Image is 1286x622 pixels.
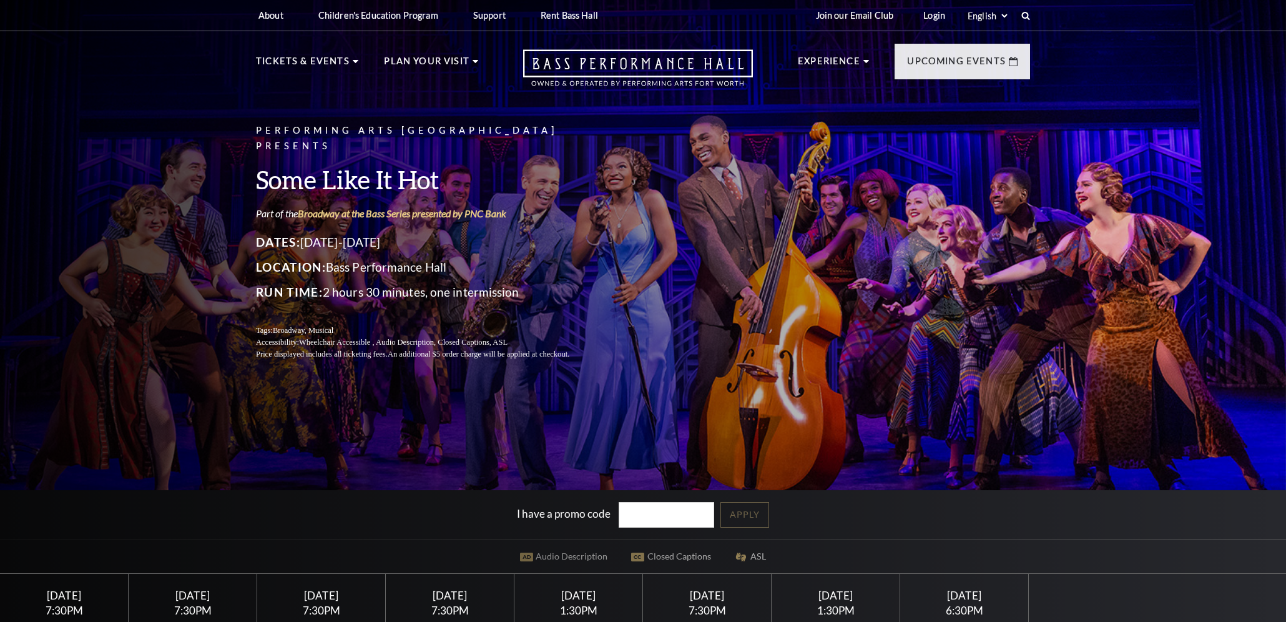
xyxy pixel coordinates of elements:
[272,605,371,616] div: 7:30PM
[272,589,371,602] div: [DATE]
[401,589,499,602] div: [DATE]
[658,605,757,616] div: 7:30PM
[318,10,438,21] p: Children's Education Program
[256,232,599,252] p: [DATE]-[DATE]
[541,10,598,21] p: Rent Bass Hall
[256,235,300,249] span: Dates:
[529,605,628,616] div: 1:30PM
[256,257,599,277] p: Bass Performance Hall
[388,350,569,358] span: An additional $5 order charge will be applied at checkout.
[473,10,506,21] p: Support
[529,589,628,602] div: [DATE]
[15,605,114,616] div: 7:30PM
[273,326,333,335] span: Broadway, Musical
[256,54,350,76] p: Tickets & Events
[256,282,599,302] p: 2 hours 30 minutes, one intermission
[144,589,242,602] div: [DATE]
[256,207,599,220] p: Part of the
[787,605,885,616] div: 1:30PM
[256,164,599,195] h3: Some Like It Hot
[256,337,599,348] p: Accessibility:
[298,207,506,219] a: Broadway at the Bass Series presented by PNC Bank
[915,589,1014,602] div: [DATE]
[384,54,469,76] p: Plan Your Visit
[256,285,323,299] span: Run Time:
[798,54,860,76] p: Experience
[256,348,599,360] p: Price displayed includes all ticketing fees.
[401,605,499,616] div: 7:30PM
[256,260,326,274] span: Location:
[658,589,757,602] div: [DATE]
[517,507,611,520] label: I have a promo code
[258,10,283,21] p: About
[965,10,1009,22] select: Select:
[907,54,1006,76] p: Upcoming Events
[299,338,508,347] span: Wheelchair Accessible , Audio Description, Closed Captions, ASL
[256,325,599,337] p: Tags:
[787,589,885,602] div: [DATE]
[256,123,599,154] p: Performing Arts [GEOGRAPHIC_DATA] Presents
[15,589,114,602] div: [DATE]
[915,605,1014,616] div: 6:30PM
[144,605,242,616] div: 7:30PM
